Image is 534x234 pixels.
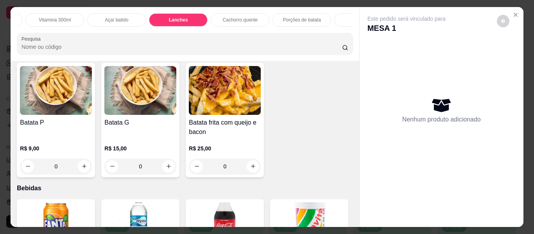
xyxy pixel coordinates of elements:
[104,66,176,115] img: product-image
[39,17,71,23] p: Vitamina 300ml
[223,17,258,23] p: Cachorro quente
[367,15,446,23] p: Este pedido será vinculado para
[20,66,92,115] img: product-image
[169,17,188,23] p: Lanches
[190,160,203,173] button: decrease-product-quantity
[509,9,522,21] button: Close
[106,160,118,173] button: decrease-product-quantity
[22,43,342,51] input: Pesquisa
[22,160,34,173] button: decrease-product-quantity
[497,15,509,27] button: decrease-product-quantity
[20,145,92,152] p: R$ 9,00
[367,23,446,34] p: MESA 1
[105,17,128,23] p: Açaí batido
[247,160,259,173] button: increase-product-quantity
[104,118,176,127] h4: Batata G
[402,115,481,124] p: Nenhum produto adicionado
[104,145,176,152] p: R$ 15,00
[189,118,261,137] h4: Batata frita com queijo e bacon
[283,17,321,23] p: Porções de batata
[17,184,353,193] p: Bebidas
[162,160,175,173] button: increase-product-quantity
[189,66,261,115] img: product-image
[189,145,261,152] p: R$ 25,00
[22,36,43,42] label: Pesquisa
[20,118,92,127] h4: Batata P
[78,160,90,173] button: increase-product-quantity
